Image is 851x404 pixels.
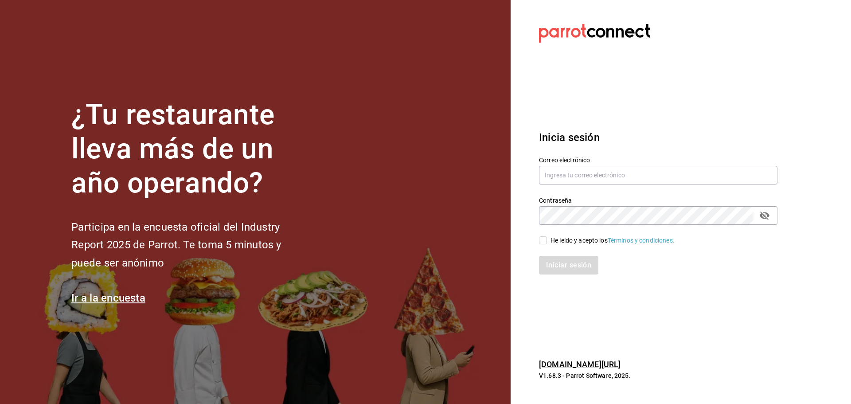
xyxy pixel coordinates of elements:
div: He leído y acepto los [550,236,675,245]
input: Ingresa tu correo electrónico [539,166,777,184]
a: [DOMAIN_NAME][URL] [539,360,621,369]
a: Términos y condiciones. [608,237,675,244]
button: passwordField [757,208,772,223]
h3: Inicia sesión [539,129,777,145]
h1: ¿Tu restaurante lleva más de un año operando? [71,98,311,200]
h2: Participa en la encuesta oficial del Industry Report 2025 de Parrot. Te toma 5 minutos y puede se... [71,218,311,272]
label: Correo electrónico [539,157,777,163]
label: Contraseña [539,197,777,204]
a: Ir a la encuesta [71,292,145,304]
p: V1.68.3 - Parrot Software, 2025. [539,371,777,380]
